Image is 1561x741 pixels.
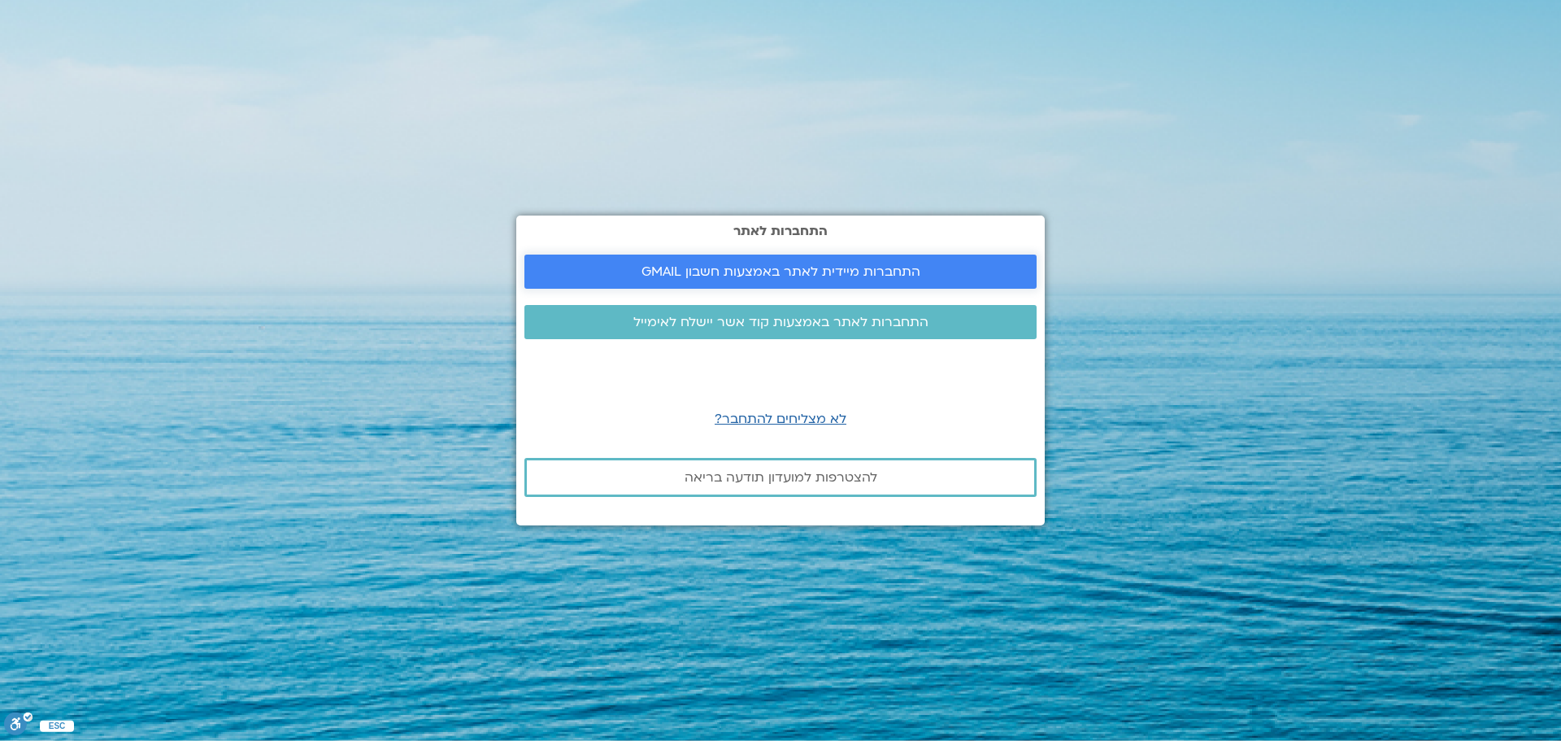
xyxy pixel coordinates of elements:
[685,470,877,485] span: להצטרפות למועדון תודעה בריאה
[524,255,1037,289] a: התחברות מיידית לאתר באמצעות חשבון GMAIL
[524,305,1037,339] a: התחברות לאתר באמצעות קוד אשר יישלח לאימייל
[524,224,1037,238] h2: התחברות לאתר
[715,410,846,428] a: לא מצליחים להתחבר?
[641,264,920,279] span: התחברות מיידית לאתר באמצעות חשבון GMAIL
[524,458,1037,497] a: להצטרפות למועדון תודעה בריאה
[633,315,928,329] span: התחברות לאתר באמצעות קוד אשר יישלח לאימייל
